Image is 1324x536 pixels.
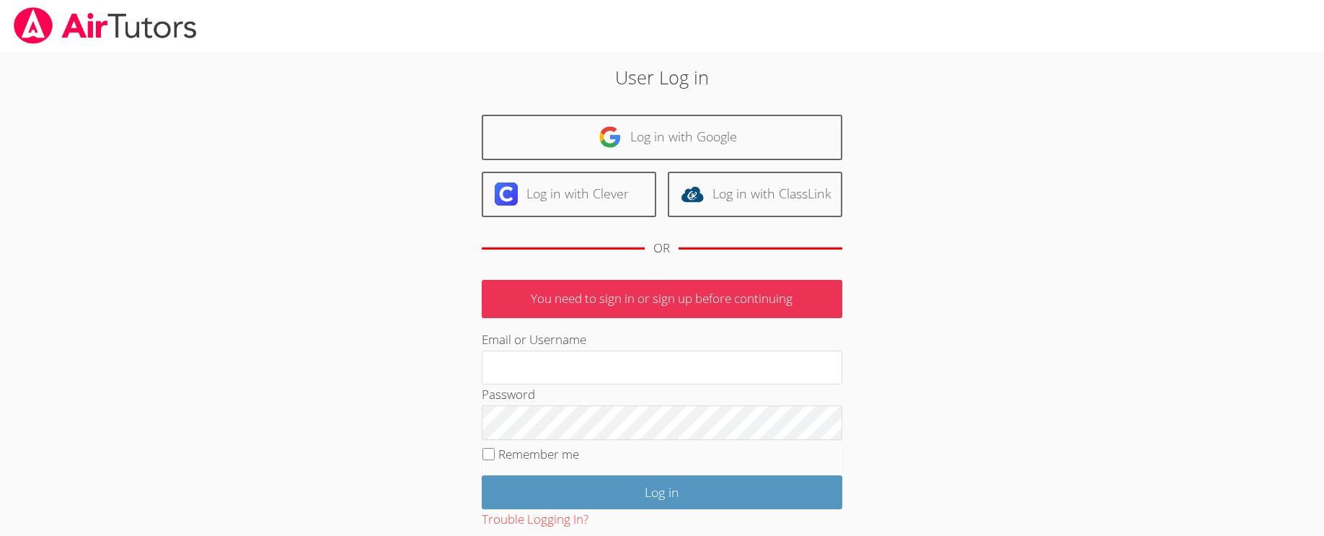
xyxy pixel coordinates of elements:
img: airtutors_banner-c4298cdbf04f3fff15de1276eac7730deb9818008684d7c2e4769d2f7ddbe033.png [12,7,198,44]
a: Log in with ClassLink [668,172,842,217]
a: Log in with Clever [482,172,656,217]
label: Email or Username [482,331,586,348]
img: google-logo-50288ca7cdecda66e5e0955fdab243c47b7ad437acaf1139b6f446037453330a.svg [599,126,622,149]
img: clever-logo-6eab21bc6e7a338710f1a6ff85c0baf02591cd810cc4098c63d3a4b26e2feb20.svg [495,183,518,206]
h2: User Log in [304,63,1019,91]
label: Remember me [498,446,579,462]
label: Password [482,386,535,403]
button: Trouble Logging In? [482,509,588,530]
input: Log in [482,475,842,509]
div: OR [653,238,670,259]
a: Log in with Google [482,115,842,160]
p: You need to sign in or sign up before continuing [482,280,842,318]
img: classlink-logo-d6bb404cc1216ec64c9a2012d9dc4662098be43eaf13dc465df04b49fa7ab582.svg [681,183,704,206]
